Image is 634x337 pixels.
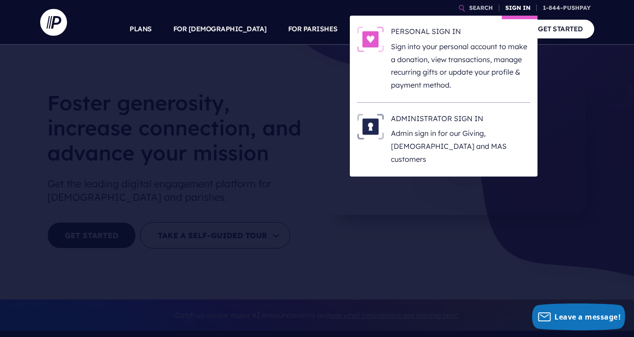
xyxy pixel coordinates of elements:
img: PERSONAL SIGN IN - Illustration [357,26,384,52]
a: COMPANY [473,13,506,45]
a: PERSONAL SIGN IN - Illustration PERSONAL SIGN IN Sign into your personal account to make a donati... [357,26,530,92]
p: Admin sign in for our Giving, [DEMOGRAPHIC_DATA] and MAS customers [391,127,530,165]
button: Leave a message! [532,303,625,330]
a: GET STARTED [527,20,594,38]
a: EXPLORE [420,13,451,45]
a: SOLUTIONS [359,13,399,45]
h6: PERSONAL SIGN IN [391,26,530,40]
h6: ADMINISTRATOR SIGN IN [391,114,530,127]
p: Sign into your personal account to make a donation, view transactions, manage recurring gifts or ... [391,40,530,92]
a: PLANS [130,13,152,45]
a: FOR PARISHES [288,13,338,45]
img: ADMINISTRATOR SIGN IN - Illustration [357,114,384,139]
a: FOR [DEMOGRAPHIC_DATA] [173,13,267,45]
a: ADMINISTRATOR SIGN IN - Illustration ADMINISTRATOR SIGN IN Admin sign in for our Giving, [DEMOGRA... [357,114,530,166]
span: Leave a message! [554,312,621,322]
